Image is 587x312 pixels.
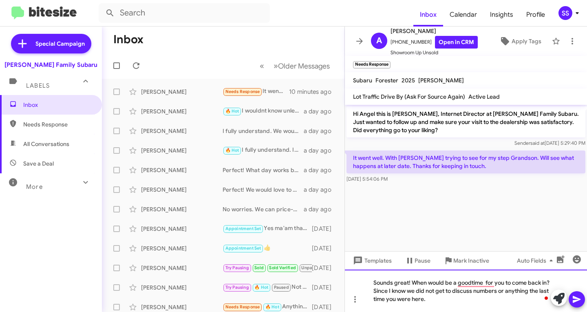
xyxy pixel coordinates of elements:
[11,34,91,53] a: Special Campaign
[141,283,223,292] div: [PERSON_NAME]
[141,244,223,252] div: [PERSON_NAME]
[443,3,483,27] a: Calendar
[223,87,289,96] div: It went well. With [PERSON_NAME] trying to see for my step Grandson. Will see what happens at lat...
[223,166,304,174] div: Perfect! What day works best for you to come in so we can put a number on it.
[141,225,223,233] div: [PERSON_NAME]
[312,264,338,272] div: [DATE]
[304,107,338,115] div: a day ago
[312,283,338,292] div: [DATE]
[141,205,223,213] div: [PERSON_NAME]
[223,106,304,116] div: I wouldnt know unless we can appraise it in person to give you the most money for it.
[254,285,268,290] span: 🔥 Hot
[4,61,97,69] div: [PERSON_NAME] Family Subaru
[558,6,572,20] div: SS
[223,205,304,213] div: No worries. We can price-match that vehicle for you. What time works best for you to come in?
[223,186,304,194] div: Perfect! We would love to appraise your v ehicle in person and give you a great offer to buy or t...
[435,36,478,49] a: Open in CRM
[512,34,541,49] span: Apply Tags
[304,205,338,213] div: a day ago
[278,62,330,71] span: Older Messages
[254,265,264,270] span: Sold
[225,304,260,310] span: Needs Response
[483,3,520,27] a: Insights
[375,77,398,84] span: Forester
[23,159,54,168] span: Save a Deal
[274,61,278,71] span: »
[35,40,85,48] span: Special Campaign
[517,253,556,268] span: Auto Fields
[418,77,464,84] span: [PERSON_NAME]
[255,58,269,74] button: Previous
[141,146,223,155] div: [PERSON_NAME]
[552,6,578,20] button: SS
[453,253,489,268] span: Mark Inactive
[510,253,563,268] button: Auto Fields
[391,26,478,36] span: [PERSON_NAME]
[468,93,500,100] span: Active Lead
[530,140,545,146] span: said at
[225,265,249,270] span: Try Pausing
[141,186,223,194] div: [PERSON_NAME]
[141,166,223,174] div: [PERSON_NAME]
[520,3,552,27] a: Profile
[376,34,382,47] span: A
[304,127,338,135] div: a day ago
[304,186,338,194] div: a day ago
[312,225,338,233] div: [DATE]
[353,77,372,84] span: Subaru
[391,49,478,57] span: Showroom Up Unsold
[312,244,338,252] div: [DATE]
[304,166,338,174] div: a day ago
[141,127,223,135] div: [PERSON_NAME]
[141,107,223,115] div: [PERSON_NAME]
[223,127,304,135] div: I fully understand. We would love to assist you if you were local
[353,61,391,69] small: Needs Response
[492,34,548,49] button: Apply Tags
[304,146,338,155] div: a day ago
[141,264,223,272] div: [PERSON_NAME]
[269,58,335,74] button: Next
[514,140,585,146] span: Sender [DATE] 5:29:40 PM
[26,183,43,190] span: More
[345,270,587,312] div: To enrich screen reader interactions, please activate Accessibility in Grammarly extension settings
[23,120,93,128] span: Needs Response
[225,89,260,94] span: Needs Response
[351,253,392,268] span: Templates
[398,253,437,268] button: Pause
[223,243,312,253] div: 👍
[353,93,465,100] span: Lot Traffic Drive By (Ask For Source Again)
[23,101,93,109] span: Inbox
[223,146,304,155] div: I fully understand. If your up for it we would love to see what we can give you for it and get in...
[274,285,289,290] span: Paused
[99,3,270,23] input: Search
[223,283,312,292] div: Not a problem. I will make sure to follow up with you in Mid October.
[413,3,443,27] span: Inbox
[225,108,239,114] span: 🔥 Hot
[312,303,338,311] div: [DATE]
[346,106,585,137] p: Hi Angel this is [PERSON_NAME], Internet Director at [PERSON_NAME] Family Subaru. Just wanted to ...
[345,253,398,268] button: Templates
[113,33,143,46] h1: Inbox
[402,77,415,84] span: 2025
[26,82,50,89] span: Labels
[225,148,239,153] span: 🔥 Hot
[141,303,223,311] div: [PERSON_NAME]
[391,36,478,49] span: [PHONE_NUMBER]
[225,246,261,251] span: Appointment Set
[141,88,223,96] div: [PERSON_NAME]
[260,61,264,71] span: «
[265,304,279,310] span: 🔥 Hot
[415,253,430,268] span: Pause
[346,150,585,173] p: It went well. With [PERSON_NAME] trying to see for my step Grandson. Will see what happens at lat...
[289,88,338,96] div: 10 minutes ago
[223,224,312,233] div: Yes ma'am that sounds good to me.
[223,263,312,272] div: Yes sir. Thnak you!
[23,140,69,148] span: All Conversations
[225,226,261,231] span: Appointment Set
[225,285,249,290] span: Try Pausing
[346,176,388,182] span: [DATE] 5:54:06 PM
[301,265,322,270] span: Unpaused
